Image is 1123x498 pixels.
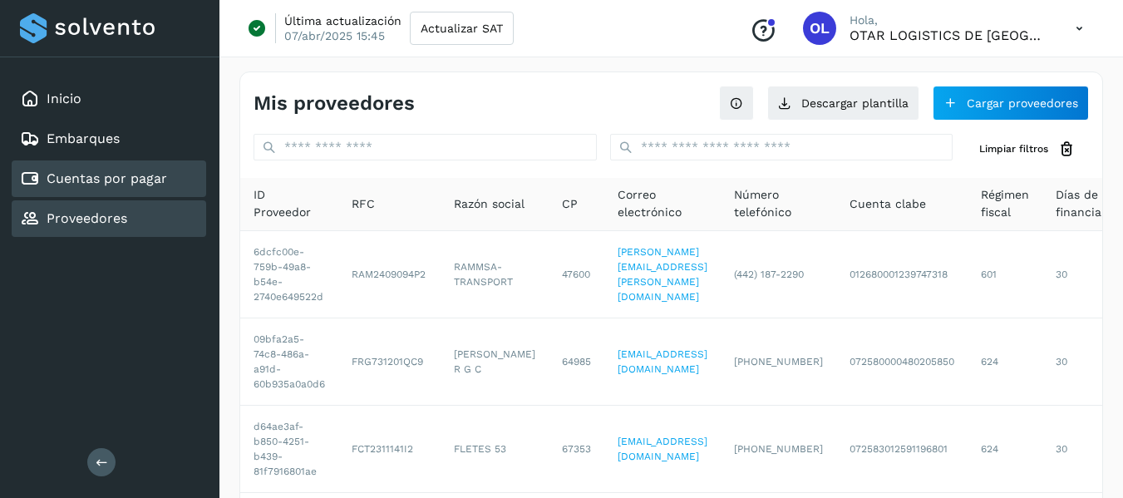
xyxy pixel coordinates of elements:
[47,131,120,146] a: Embarques
[979,141,1048,156] span: Limpiar filtros
[850,13,1049,27] p: Hola,
[618,246,707,303] a: [PERSON_NAME][EMAIL_ADDRESS][PERSON_NAME][DOMAIN_NAME]
[47,170,167,186] a: Cuentas por pagar
[836,231,968,318] td: 012680001239747318
[767,86,919,121] button: Descargar plantilla
[352,195,375,213] span: RFC
[618,186,707,221] span: Correo electrónico
[549,406,604,493] td: 67353
[338,406,441,493] td: FCT2311141I2
[240,231,338,318] td: 6dcfc00e-759b-49a8-b54e-2740e649522d
[933,86,1089,121] button: Cargar proveedores
[410,12,514,45] button: Actualizar SAT
[338,231,441,318] td: RAM2409094P2
[441,318,549,406] td: [PERSON_NAME] R G C
[441,231,549,318] td: RAMMSA-TRANSPORT
[12,121,206,157] div: Embarques
[254,186,325,221] span: ID Proveedor
[968,318,1042,406] td: 624
[734,443,823,455] span: [PHONE_NUMBER]
[850,27,1049,43] p: OTAR LOGISTICS DE MEXICO SA DE CV
[254,91,415,116] h4: Mis proveedores
[454,195,525,213] span: Razón social
[284,28,385,43] p: 07/abr/2025 15:45
[12,81,206,117] div: Inicio
[734,356,823,367] span: [PHONE_NUMBER]
[12,200,206,237] div: Proveedores
[618,348,707,375] a: [EMAIL_ADDRESS][DOMAIN_NAME]
[338,318,441,406] td: FRG731201QC9
[549,231,604,318] td: 47600
[421,22,503,34] span: Actualizar SAT
[12,160,206,197] div: Cuentas por pagar
[549,318,604,406] td: 64985
[850,195,926,213] span: Cuenta clabe
[441,406,549,493] td: FLETES 53
[968,406,1042,493] td: 624
[836,318,968,406] td: 072580000480205850
[836,406,968,493] td: 072583012591196801
[47,91,81,106] a: Inicio
[966,134,1089,165] button: Limpiar filtros
[734,186,823,221] span: Número telefónico
[284,13,401,28] p: Última actualización
[240,406,338,493] td: d64ae3af-b850-4251-b439-81f7916801ae
[734,269,804,280] span: (442) 187-2290
[47,210,127,226] a: Proveedores
[618,436,707,462] a: [EMAIL_ADDRESS][DOMAIN_NAME]
[968,231,1042,318] td: 601
[981,186,1029,221] span: Régimen fiscal
[240,318,338,406] td: 09bfa2a5-74c8-486a-a91d-60b935a0a0d6
[562,195,578,213] span: CP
